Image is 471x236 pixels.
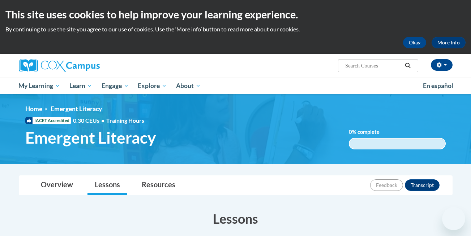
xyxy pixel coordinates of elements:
[432,37,466,48] a: More Info
[405,179,440,191] button: Transcript
[18,82,60,90] span: My Learning
[87,176,127,195] a: Lessons
[134,176,183,195] a: Resources
[19,210,453,228] h3: Lessons
[171,78,205,94] a: About
[403,37,426,48] button: Okay
[73,117,106,124] span: 0.30 CEUs
[349,128,390,136] label: % complete
[25,128,156,147] span: Emergent Literacy
[5,7,466,22] h2: This site uses cookies to help improve your learning experience.
[402,61,413,70] button: Search
[25,117,71,124] span: IACET Accredited
[51,105,102,113] span: Emergent Literacy
[133,78,171,94] a: Explore
[8,78,463,94] div: Main menu
[34,176,80,195] a: Overview
[431,59,453,71] button: Account Settings
[344,61,402,70] input: Search Courses
[418,78,458,93] a: En español
[442,207,465,230] iframe: Button to launch messaging window
[5,25,466,33] p: By continuing to use the site you agree to our use of cookies. Use the ‘More info’ button to read...
[138,82,167,90] span: Explore
[176,82,201,90] span: About
[19,59,100,72] img: Cox Campus
[19,59,156,72] a: Cox Campus
[97,78,133,94] a: Engage
[65,78,97,94] a: Learn
[423,82,453,89] span: En español
[14,78,65,94] a: My Learning
[106,117,144,124] span: Training Hours
[370,179,403,191] button: Feedback
[69,82,92,90] span: Learn
[101,117,104,124] span: •
[102,82,129,90] span: Engage
[25,105,42,113] a: Home
[349,129,352,135] span: 0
